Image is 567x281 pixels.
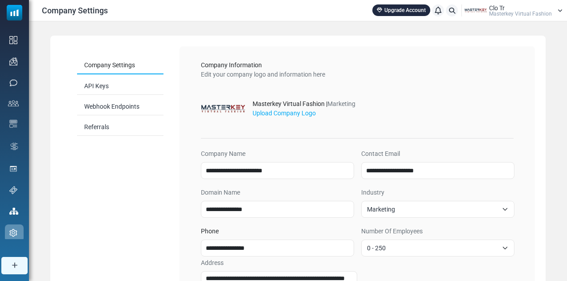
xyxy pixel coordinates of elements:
[201,188,240,197] label: Domain Name
[8,100,19,106] img: contacts-icon.svg
[489,11,552,16] span: Masterkey Virtual Fashion
[465,4,487,17] img: User Logo
[361,201,514,218] span: Marketing
[77,78,163,95] a: API Keys
[201,227,219,236] label: Phone
[9,229,17,237] img: settings-icon.svg
[367,204,498,215] span: Marketing
[201,86,245,131] img: Masterkey%20VF%20logo_web_high.png
[201,71,325,78] span: Edit your company logo and information here
[327,100,355,107] span: Marketing
[361,227,423,236] label: Number Of Employees
[465,4,563,17] a: User Logo Clo Tr Masterkey Virtual Fashion
[9,165,17,173] img: landing_pages.svg
[77,119,163,136] a: Referrals
[42,4,108,16] span: Company Settings
[253,109,316,118] label: Upload Company Logo
[372,4,430,16] a: Upgrade Account
[201,61,262,69] span: Company Information
[9,36,17,44] img: dashboard-icon.svg
[367,243,498,253] span: 0 - 250
[7,5,22,20] img: mailsoftly_icon_blue_white.svg
[9,79,17,87] img: sms-icon.png
[201,258,224,268] label: Address
[361,188,384,197] label: Industry
[77,57,163,74] a: Company Settings
[489,5,505,11] span: Clo Tr
[9,141,19,151] img: workflow.svg
[9,120,17,128] img: email-templates-icon.svg
[9,186,17,194] img: support-icon.svg
[361,149,400,159] label: Contact Email
[361,240,514,257] span: 0 - 250
[77,98,163,115] a: Webhook Endpoints
[9,57,17,65] img: campaigns-icon.png
[201,149,245,159] label: Company Name
[253,99,355,109] div: Masterkey Virtual Fashion |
